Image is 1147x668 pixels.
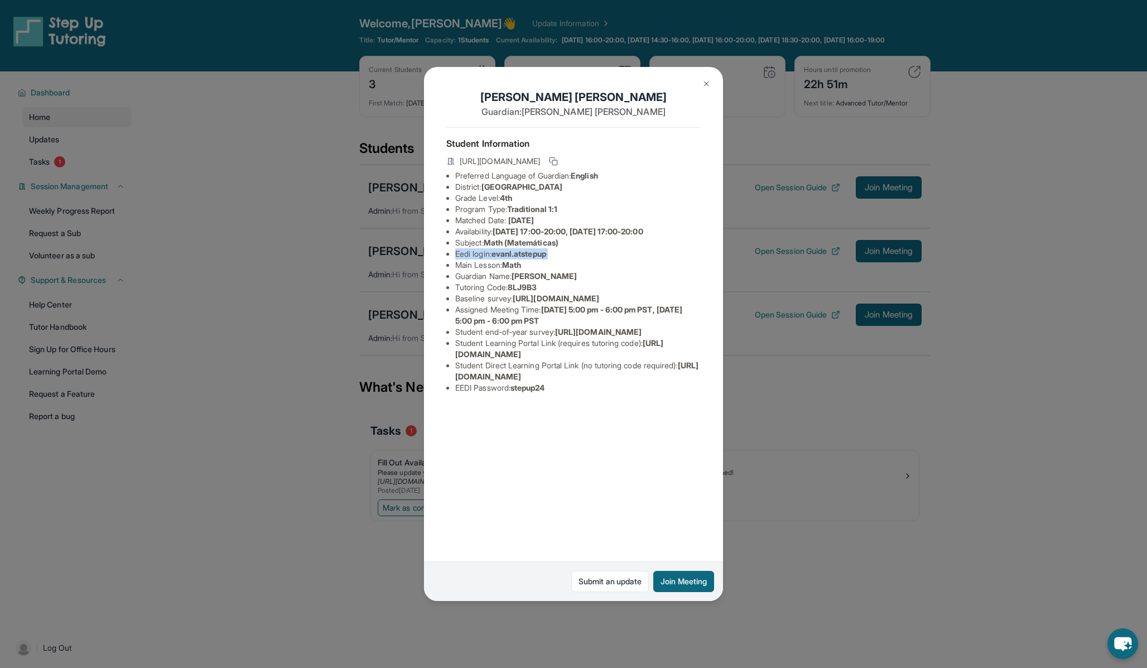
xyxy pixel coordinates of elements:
p: Guardian: [PERSON_NAME] [PERSON_NAME] [446,105,701,118]
h1: [PERSON_NAME] [PERSON_NAME] [446,89,701,105]
li: Availability: [455,226,701,237]
li: Guardian Name : [455,271,701,282]
li: Assigned Meeting Time : [455,304,701,326]
span: evanl.atstepup [491,249,546,258]
span: [GEOGRAPHIC_DATA] [481,182,562,191]
a: Submit an update [571,571,649,592]
li: Baseline survey : [455,293,701,304]
span: [DATE] 5:00 pm - 6:00 pm PST, [DATE] 5:00 pm - 6:00 pm PST [455,305,682,325]
li: Eedi login : [455,248,701,259]
li: Student end-of-year survey : [455,326,701,338]
li: Matched Date: [455,215,701,226]
button: chat-button [1107,628,1138,659]
span: [DATE] 17:00-20:00, [DATE] 17:00-20:00 [493,227,643,236]
img: Close Icon [702,79,711,88]
span: 8LJ9B3 [508,282,537,292]
li: Student Learning Portal Link (requires tutoring code) : [455,338,701,360]
span: stepup24 [510,383,545,392]
h4: Student Information [446,137,701,150]
li: Preferred Language of Guardian: [455,170,701,181]
li: Main Lesson : [455,259,701,271]
span: [PERSON_NAME] [512,271,577,281]
button: Join Meeting [653,571,714,592]
li: Tutoring Code : [455,282,701,293]
span: Math [502,260,521,270]
li: Grade Level: [455,193,701,204]
span: [DATE] [508,215,534,225]
span: Traditional 1:1 [507,204,557,214]
li: Student Direct Learning Portal Link (no tutoring code required) : [455,360,701,382]
li: Program Type: [455,204,701,215]
button: Copy link [547,155,560,168]
span: English [571,171,598,180]
li: Subject : [455,237,701,248]
li: District: [455,181,701,193]
span: Math (Matemáticas) [484,238,558,247]
li: EEDI Password : [455,382,701,393]
span: [URL][DOMAIN_NAME] [555,327,642,337]
span: [URL][DOMAIN_NAME] [513,294,599,303]
span: 4th [500,193,512,203]
span: [URL][DOMAIN_NAME] [460,156,540,167]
